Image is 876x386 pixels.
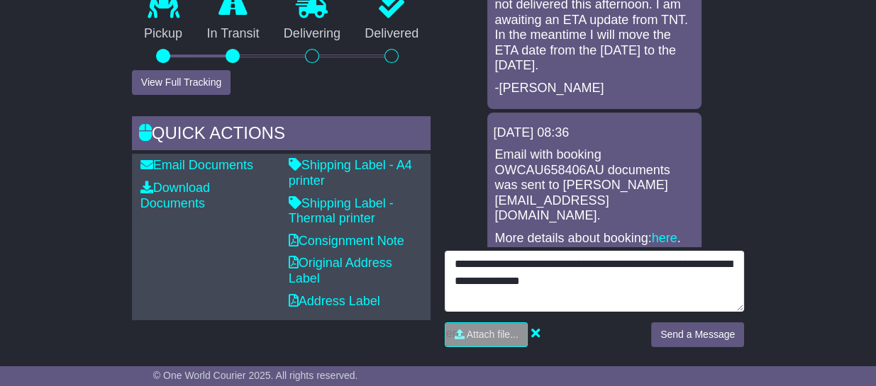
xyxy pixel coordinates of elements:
[353,26,431,42] p: Delivered
[272,26,353,42] p: Delivering
[140,181,210,210] a: Download Documents
[132,116,431,154] div: Quick Actions
[289,196,394,226] a: Shipping Label - Thermal printer
[289,234,404,248] a: Consignment Note
[494,81,694,96] p: -[PERSON_NAME]
[493,125,696,141] div: [DATE] 08:36
[494,231,694,246] p: More details about booking: .
[132,70,231,95] button: View Full Tracking
[132,26,194,42] p: Pickup
[289,294,380,308] a: Address Label
[494,147,694,224] p: Email with booking OWCAU658406AU documents was sent to [PERSON_NAME][EMAIL_ADDRESS][DOMAIN_NAME].
[289,158,412,188] a: Shipping Label - A4 printer
[651,322,744,347] button: Send a Message
[153,370,358,381] span: © One World Courier 2025. All rights reserved.
[652,231,677,245] a: here
[194,26,271,42] p: In Transit
[140,158,253,172] a: Email Documents
[289,256,392,285] a: Original Address Label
